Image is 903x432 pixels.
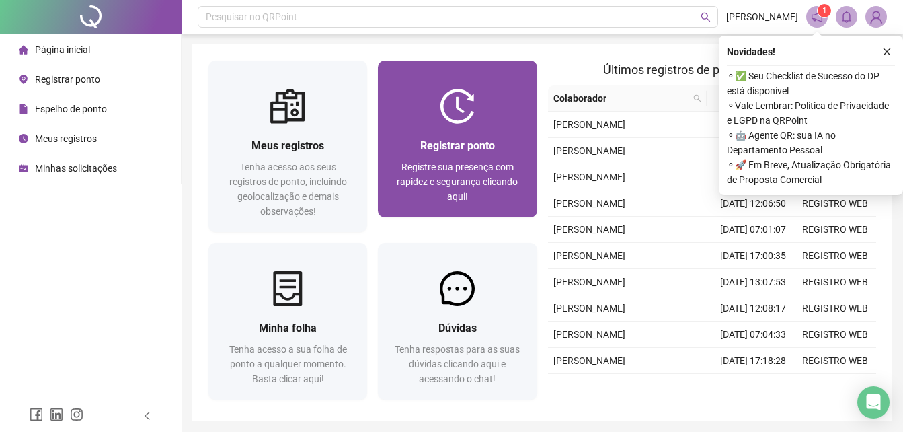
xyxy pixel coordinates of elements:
[553,303,625,314] span: [PERSON_NAME]
[438,322,477,334] span: Dúvidas
[811,11,823,23] span: notification
[19,164,28,173] span: schedule
[420,139,495,152] span: Registrar ponto
[794,217,876,243] td: REGISTRO WEB
[19,134,28,143] span: clock-circle
[727,69,895,98] span: ⚬ ✅ Seu Checklist de Sucesso do DP está disponível
[397,161,518,202] span: Registre sua presença com rapidez e segurança clicando aqui!
[259,322,317,334] span: Minha folha
[794,374,876,400] td: REGISTRO WEB
[30,408,43,421] span: facebook
[35,133,97,144] span: Meus registros
[229,344,347,384] span: Tenha acesso a sua folha de ponto a qualquer momento. Basta clicar aqui!
[553,250,625,261] span: [PERSON_NAME]
[712,217,794,243] td: [DATE] 07:01:07
[794,190,876,217] td: REGISTRO WEB
[882,47,892,57] span: close
[712,190,794,217] td: [DATE] 12:06:50
[378,61,537,217] a: Registrar pontoRegistre sua presença com rapidez e segurança clicando aqui!
[19,45,28,55] span: home
[35,74,100,85] span: Registrar ponto
[553,224,625,235] span: [PERSON_NAME]
[727,128,895,157] span: ⚬ 🤖 Agente QR: sua IA no Departamento Pessoal
[35,163,117,174] span: Minhas solicitações
[693,94,701,102] span: search
[19,75,28,84] span: environment
[794,348,876,374] td: REGISTRO WEB
[251,139,324,152] span: Meus registros
[19,104,28,114] span: file
[553,355,625,366] span: [PERSON_NAME]
[229,161,347,217] span: Tenha acesso aos seus registros de ponto, incluindo geolocalização e demais observações!
[727,98,895,128] span: ⚬ Vale Lembrar: Política de Privacidade e LGPD na QRPoint
[691,88,704,108] span: search
[553,277,625,287] span: [PERSON_NAME]
[818,4,831,17] sup: 1
[866,7,886,27] img: 89615
[840,11,853,23] span: bell
[395,344,520,384] span: Tenha respostas para as suas dúvidas clicando aqui e acessando o chat!
[712,322,794,348] td: [DATE] 07:04:33
[712,243,794,269] td: [DATE] 17:00:35
[712,348,794,374] td: [DATE] 17:18:28
[553,329,625,340] span: [PERSON_NAME]
[707,85,786,112] th: Data/Hora
[35,104,107,114] span: Espelho de ponto
[35,44,90,55] span: Página inicial
[701,12,711,22] span: search
[143,411,152,421] span: left
[857,386,890,419] div: Open Intercom Messenger
[553,198,625,209] span: [PERSON_NAME]
[712,269,794,295] td: [DATE] 13:07:53
[712,164,794,190] td: [DATE] 13:05:30
[603,63,820,77] span: Últimos registros de ponto sincronizados
[794,295,876,322] td: REGISTRO WEB
[70,408,83,421] span: instagram
[553,91,689,106] span: Colaborador
[712,112,794,138] td: [DATE] 06:55:12
[712,295,794,322] td: [DATE] 12:08:17
[208,61,367,232] a: Meus registrosTenha acesso aos seus registros de ponto, incluindo geolocalização e demais observa...
[712,374,794,400] td: [DATE] 13:01:00
[726,9,798,24] span: [PERSON_NAME]
[712,138,794,164] td: [DATE] 16:00:55
[822,6,827,15] span: 1
[50,408,63,421] span: linkedin
[553,119,625,130] span: [PERSON_NAME]
[727,157,895,187] span: ⚬ 🚀 Em Breve, Atualização Obrigatória de Proposta Comercial
[727,44,775,59] span: Novidades !
[553,172,625,182] span: [PERSON_NAME]
[794,322,876,348] td: REGISTRO WEB
[794,269,876,295] td: REGISTRO WEB
[378,243,537,400] a: DúvidasTenha respostas para as suas dúvidas clicando aqui e acessando o chat!
[553,145,625,156] span: [PERSON_NAME]
[712,91,770,106] span: Data/Hora
[208,243,367,400] a: Minha folhaTenha acesso a sua folha de ponto a qualquer momento. Basta clicar aqui!
[794,243,876,269] td: REGISTRO WEB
